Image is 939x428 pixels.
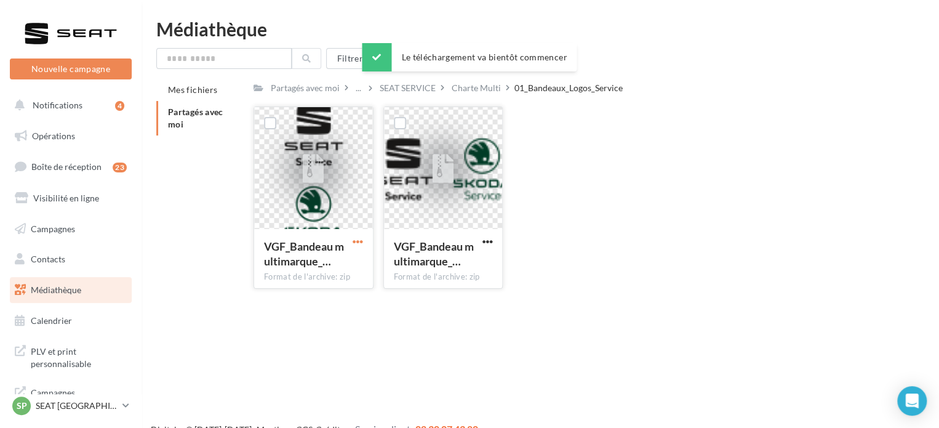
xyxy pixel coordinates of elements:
[380,82,436,94] div: SEAT SERVICE
[168,84,217,95] span: Mes fichiers
[7,123,134,149] a: Opérations
[33,193,99,203] span: Visibilité en ligne
[362,43,577,71] div: Le téléchargement va bientôt commencer
[31,384,127,411] span: Campagnes DataOnDemand
[31,343,127,369] span: PLV et print personnalisable
[271,82,340,94] div: Partagés avec moi
[31,223,75,233] span: Campagnes
[32,131,75,141] span: Opérations
[7,216,134,242] a: Campagnes
[452,82,501,94] div: Charte Multi
[7,338,134,374] a: PLV et print personnalisable
[264,240,344,268] span: VGF_Bandeau multimarque_6 marques_Vertical
[7,379,134,416] a: Campagnes DataOnDemand
[897,386,927,416] div: Open Intercom Messenger
[394,272,493,283] div: Format de l'archive: zip
[156,20,924,38] div: Médiathèque
[115,101,124,111] div: 4
[113,163,127,172] div: 23
[514,82,623,94] div: 01_Bandeaux_Logos_Service
[31,254,65,264] span: Contacts
[31,285,81,295] span: Médiathèque
[10,59,132,79] button: Nouvelle campagne
[394,240,474,268] span: VGF_Bandeau multimarque_6 marques_Horizontal
[7,92,129,118] button: Notifications 4
[168,107,223,129] span: Partagés avec moi
[264,272,363,283] div: Format de l'archive: zip
[10,394,132,418] a: SP SEAT [GEOGRAPHIC_DATA]
[353,79,364,97] div: ...
[7,246,134,272] a: Contacts
[36,400,118,412] p: SEAT [GEOGRAPHIC_DATA]
[7,185,134,211] a: Visibilité en ligne
[31,315,72,326] span: Calendrier
[326,48,399,69] button: Filtrer par
[33,100,82,110] span: Notifications
[7,277,134,303] a: Médiathèque
[7,153,134,180] a: Boîte de réception23
[31,161,102,172] span: Boîte de réception
[7,308,134,334] a: Calendrier
[17,400,27,412] span: SP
